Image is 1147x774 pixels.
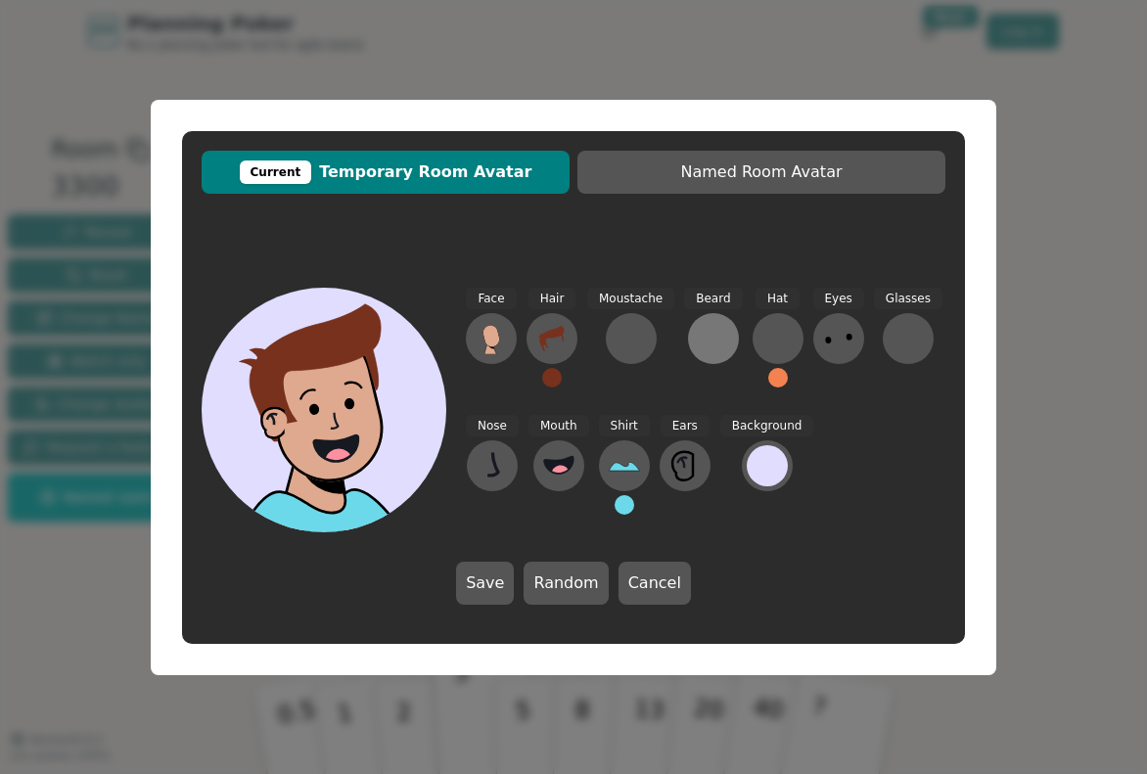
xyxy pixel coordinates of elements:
span: Temporary Room Avatar [211,160,560,184]
span: Shirt [599,415,650,437]
span: Nose [466,415,519,437]
span: Named Room Avatar [587,160,936,184]
span: Beard [684,288,742,310]
div: Current [240,160,312,184]
span: Face [466,288,516,310]
span: Mouth [528,415,589,437]
span: Hair [528,288,576,310]
button: Cancel [619,562,691,605]
button: CurrentTemporary Room Avatar [202,151,570,194]
span: Background [720,415,814,437]
button: Named Room Avatar [577,151,945,194]
span: Ears [661,415,710,437]
span: Hat [756,288,800,310]
span: Eyes [813,288,864,310]
button: Random [524,562,608,605]
button: Save [456,562,514,605]
span: Glasses [874,288,942,310]
span: Moustache [587,288,674,310]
